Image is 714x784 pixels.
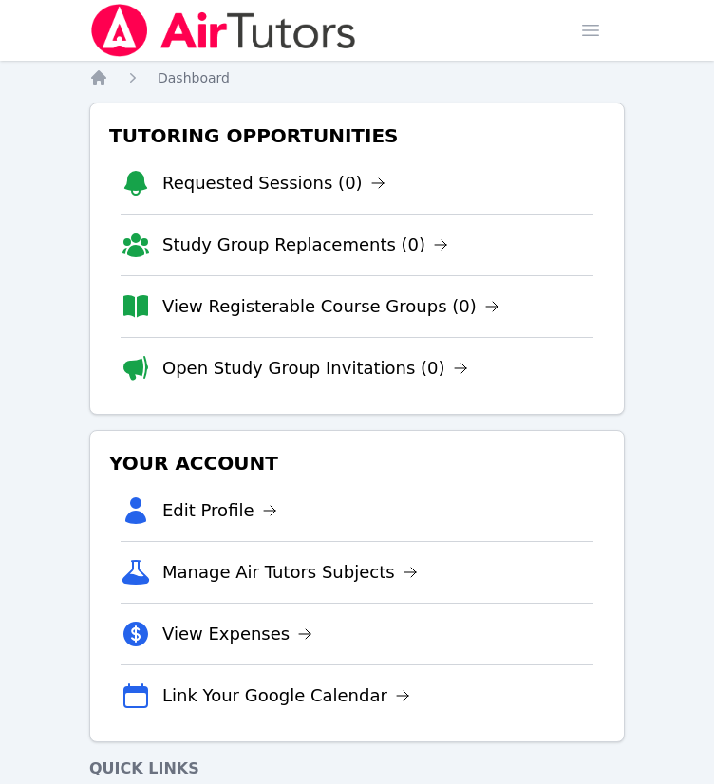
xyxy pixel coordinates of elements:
a: View Registerable Course Groups (0) [162,293,499,320]
a: Open Study Group Invitations (0) [162,355,468,382]
img: Air Tutors [89,4,358,57]
a: Study Group Replacements (0) [162,232,448,258]
h3: Tutoring Opportunities [105,119,609,153]
a: Link Your Google Calendar [162,682,410,709]
a: Requested Sessions (0) [162,170,385,196]
a: View Expenses [162,621,312,647]
h3: Your Account [105,446,609,480]
nav: Breadcrumb [89,68,625,87]
span: Dashboard [158,70,230,85]
a: Manage Air Tutors Subjects [162,559,418,586]
a: Edit Profile [162,497,277,524]
a: Dashboard [158,68,230,87]
h4: Quick Links [89,757,625,780]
